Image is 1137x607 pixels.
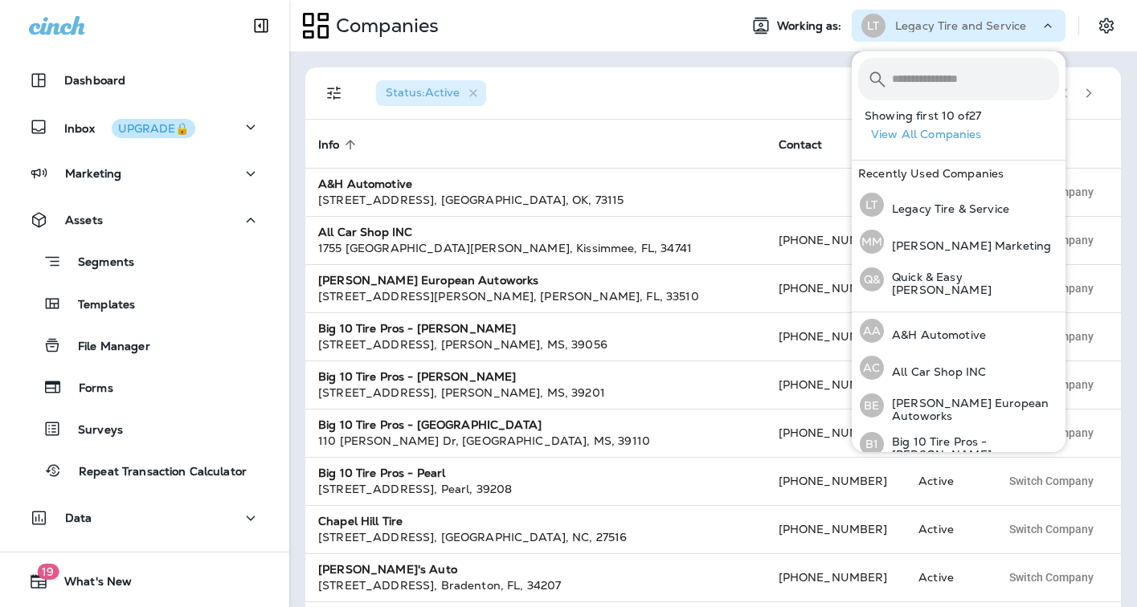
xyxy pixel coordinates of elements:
div: AC [860,356,884,380]
div: [STREET_ADDRESS] , [GEOGRAPHIC_DATA] , NC , 27516 [318,529,753,545]
button: MM[PERSON_NAME] Marketing [852,223,1065,260]
td: [PHONE_NUMBER] [766,505,906,553]
button: Collapse Sidebar [239,10,284,42]
td: [PHONE_NUMBER] [766,553,906,601]
p: Inbox [64,119,195,136]
p: Segments [62,255,134,271]
td: [PHONE_NUMBER] [766,457,906,505]
div: [STREET_ADDRESS] , [GEOGRAPHIC_DATA] , OK , 73115 [318,192,753,208]
p: Quick & Easy [PERSON_NAME] [884,271,1059,296]
button: Forms [16,370,273,404]
div: LT [861,14,885,38]
strong: [PERSON_NAME] European Autoworks [318,273,538,287]
td: Active [906,553,988,601]
button: AAA&H Automotive [852,312,1065,349]
button: LTLegacy Tire & Service [852,186,1065,223]
span: Contact [779,138,823,152]
button: Assets [16,204,273,236]
p: Companies [329,14,439,38]
p: [PERSON_NAME] European Autoworks [884,397,1059,422]
div: AA [860,319,884,343]
span: Info [318,137,361,152]
div: 1755 [GEOGRAPHIC_DATA][PERSON_NAME] , Kissimmee , FL , 34741 [318,240,753,256]
span: What's New [48,575,132,594]
div: LT [860,193,884,217]
button: Marketing [16,157,273,189]
span: Contact [779,137,844,152]
p: Repeat Transaction Calculator [63,465,247,480]
strong: A&H Automotive [318,177,412,191]
div: Status:Active [376,80,486,106]
p: Legacy Tire & Service [884,202,1009,215]
button: Settings [1092,11,1121,40]
div: [STREET_ADDRESS] , [PERSON_NAME] , MS , 39201 [318,385,753,401]
button: View All Companies [865,122,1065,147]
button: Switch Company [1000,469,1102,493]
span: Switch Company [1009,523,1094,535]
div: [STREET_ADDRESS] , Bradenton , FL , 34207 [318,577,753,593]
div: B1 [860,432,884,456]
p: Assets [65,214,103,226]
td: [PHONE_NUMBER] [766,216,906,264]
span: Working as: [777,19,845,33]
td: Active [906,457,988,505]
div: [STREET_ADDRESS] , Pearl , 39208 [318,481,753,497]
button: Filters [318,77,350,109]
span: Switch Company [1009,475,1094,487]
strong: Big 10 Tire Pros - Pearl [318,466,445,480]
button: 19What's New [16,565,273,597]
p: Legacy Tire and Service [895,19,1026,32]
p: Data [65,511,92,524]
span: Switch Company [1009,572,1094,583]
button: Repeat Transaction Calculator [16,454,273,487]
button: Surveys [16,412,273,446]
button: Segments [16,244,273,279]
button: Switch Company [1000,565,1102,589]
td: Active [906,505,988,553]
button: Switch Company [1000,517,1102,541]
div: [STREET_ADDRESS][PERSON_NAME] , [PERSON_NAME] , FL , 33510 [318,288,753,304]
p: Big 10 Tire Pros - [PERSON_NAME] [884,435,1059,461]
td: [PHONE_NUMBER] [766,361,906,409]
div: UPGRADE🔒 [118,123,189,134]
div: BE [860,393,884,418]
p: All Car Shop INC [884,365,986,378]
button: ACAll Car Shop INC [852,349,1065,386]
div: Recently Used Companies [852,161,1065,186]
p: A&H Automotive [884,328,986,341]
strong: Big 10 Tire Pros - [PERSON_NAME] [318,369,516,384]
div: Q& [860,267,884,291]
div: MM [860,230,884,254]
strong: Big 10 Tire Pros - [GEOGRAPHIC_DATA] [318,418,542,432]
p: Dashboard [64,74,125,87]
button: Templates [16,287,273,320]
span: Status : Active [386,85,460,100]
div: [STREET_ADDRESS] , [PERSON_NAME] , MS , 39056 [318,336,753,352]
td: [PHONE_NUMBER] [766,409,906,457]
p: Marketing [65,167,121,180]
button: BE[PERSON_NAME] European Autoworks [852,386,1065,425]
button: UPGRADE🔒 [112,119,195,138]
p: [PERSON_NAME] Marketing [884,239,1051,252]
p: Showing first 10 of 27 [865,109,1065,122]
td: [PHONE_NUMBER] [766,312,906,361]
p: File Manager [62,340,150,355]
button: B1Big 10 Tire Pros - [PERSON_NAME] [852,425,1065,463]
span: 19 [37,564,59,580]
button: Dashboard [16,64,273,96]
strong: [PERSON_NAME]'s Auto [318,562,457,576]
span: Info [318,138,340,152]
button: Q&Quick & Easy [PERSON_NAME] [852,260,1065,299]
strong: Chapel Hill Tire [318,514,403,528]
button: File Manager [16,328,273,362]
strong: All Car Shop INC [318,225,412,239]
p: Forms [63,381,113,397]
p: Surveys [62,423,123,438]
button: InboxUPGRADE🔒 [16,111,273,143]
div: 110 [PERSON_NAME] Dr , [GEOGRAPHIC_DATA] , MS , 39110 [318,433,753,449]
p: Templates [62,298,135,313]
strong: Big 10 Tire Pros - [PERSON_NAME] [318,321,516,336]
button: Data [16,502,273,534]
td: [PHONE_NUMBER] [766,264,906,312]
